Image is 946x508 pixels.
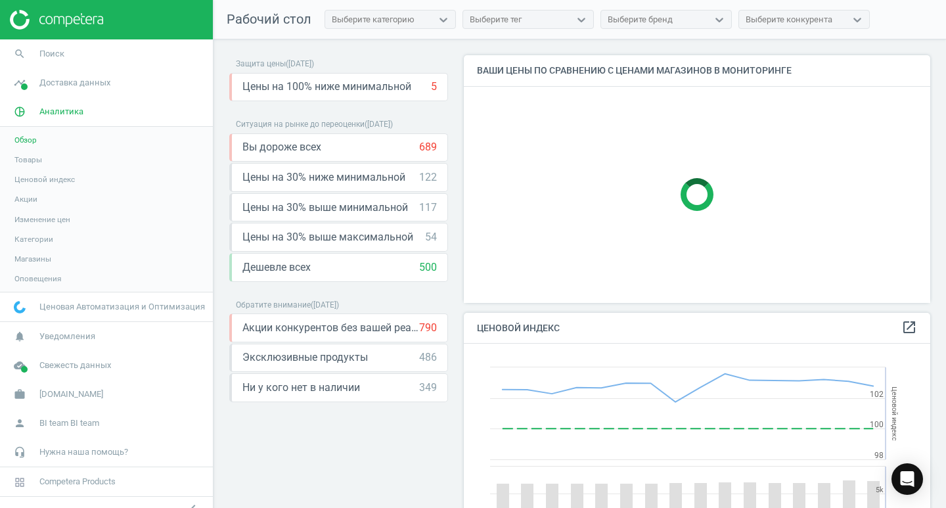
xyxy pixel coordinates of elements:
div: 54 [425,230,437,244]
i: pie_chart_outlined [7,99,32,124]
i: search [7,41,32,66]
img: ajHJNr6hYgQAAAAASUVORK5CYII= [10,10,103,30]
span: Акции [14,194,37,204]
div: 689 [419,140,437,154]
span: Обратите внимание [236,300,311,310]
span: Свежесть данных [39,359,111,371]
text: 100 [870,420,884,429]
span: Рабочий стол [227,11,311,27]
i: cloud_done [7,353,32,378]
span: Магазины [14,254,51,264]
span: Категории [14,234,53,244]
text: 98 [874,451,884,460]
span: Цены на 30% выше минимальной [242,200,408,215]
span: Competera Products [39,476,116,488]
div: 500 [419,260,437,275]
span: Цены на 30% выше максимальной [242,230,413,244]
h4: Ценовой индекс [464,313,930,344]
div: Выберите категорию [332,14,415,26]
span: Дешевле всех [242,260,311,275]
span: ( [DATE] ) [365,120,393,129]
div: 5 [431,80,437,94]
h4: Ваши цены по сравнению с ценами магазинов в мониторинге [464,55,930,86]
span: Ценовой индекс [14,174,75,185]
span: Цены на 100% ниже минимальной [242,80,411,94]
span: Поиск [39,48,64,60]
span: BI team BI team [39,417,99,429]
span: Ситуация на рынке до переоценки [236,120,365,129]
div: Выберите тег [470,14,522,26]
div: 486 [419,350,437,365]
i: notifications [7,324,32,349]
a: open_in_new [901,319,917,336]
div: 117 [419,200,437,215]
div: 790 [419,321,437,335]
span: Ни у кого нет в наличии [242,381,360,395]
span: Товары [14,154,42,165]
span: Обзор [14,135,37,145]
i: open_in_new [901,319,917,335]
span: Защита цены [236,59,286,68]
text: 102 [870,390,884,399]
div: 122 [419,170,437,185]
i: timeline [7,70,32,95]
span: Оповещения [14,273,61,284]
span: Аналитика [39,106,83,118]
i: headset_mic [7,440,32,465]
span: Ценовая Автоматизация и Оптимизация [39,301,205,313]
span: Уведомления [39,331,95,342]
span: Нужна наша помощь? [39,446,128,458]
span: ( [DATE] ) [286,59,314,68]
img: wGWNvw8QSZomAAAAABJRU5ErkJggg== [14,301,26,313]
span: Эксклюзивные продукты [242,350,368,365]
i: person [7,411,32,436]
span: Доставка данных [39,77,110,89]
span: Изменение цен [14,214,70,225]
text: 5k [876,486,884,494]
div: Выберите бренд [608,14,673,26]
span: Вы дороже всех [242,140,321,154]
tspan: Ценовой индекс [890,386,899,441]
div: 349 [419,381,437,395]
span: Акции конкурентов без вашей реакции [242,321,419,335]
i: work [7,382,32,407]
div: Выберите конкурента [746,14,832,26]
span: [DOMAIN_NAME] [39,388,103,400]
span: Цены на 30% ниже минимальной [242,170,405,185]
div: Open Intercom Messenger [891,463,923,495]
span: ( [DATE] ) [311,300,339,310]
